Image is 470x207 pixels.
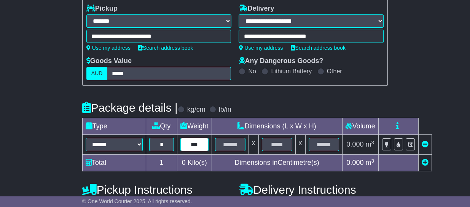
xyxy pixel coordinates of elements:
[219,106,231,114] label: lb/in
[82,183,231,196] h4: Pickup Instructions
[239,183,388,196] h4: Delivery Instructions
[187,106,206,114] label: kg/cm
[422,159,429,166] a: Add new item
[342,118,378,135] td: Volume
[177,118,212,135] td: Weight
[82,101,178,114] h4: Package details |
[371,140,374,145] sup: 3
[239,5,274,13] label: Delivery
[177,155,212,171] td: Kilo(s)
[212,118,342,135] td: Dimensions (L x W x H)
[371,158,374,164] sup: 3
[422,141,429,148] a: Remove this item
[365,159,374,166] span: m
[182,159,186,166] span: 0
[271,68,312,75] label: Lithium Battery
[86,67,108,80] label: AUD
[346,141,363,148] span: 0.000
[82,155,146,171] td: Total
[239,45,283,51] a: Use my address
[86,57,132,65] label: Goods Value
[146,118,177,135] td: Qty
[239,57,323,65] label: Any Dangerous Goods?
[327,68,342,75] label: Other
[86,45,131,51] a: Use my address
[82,198,192,204] span: © One World Courier 2025. All rights reserved.
[138,45,193,51] a: Search address book
[82,118,146,135] td: Type
[346,159,363,166] span: 0.000
[249,135,258,155] td: x
[295,135,305,155] td: x
[365,141,374,148] span: m
[212,155,342,171] td: Dimensions in Centimetre(s)
[86,5,118,13] label: Pickup
[248,68,256,75] label: No
[291,45,346,51] a: Search address book
[146,155,177,171] td: 1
